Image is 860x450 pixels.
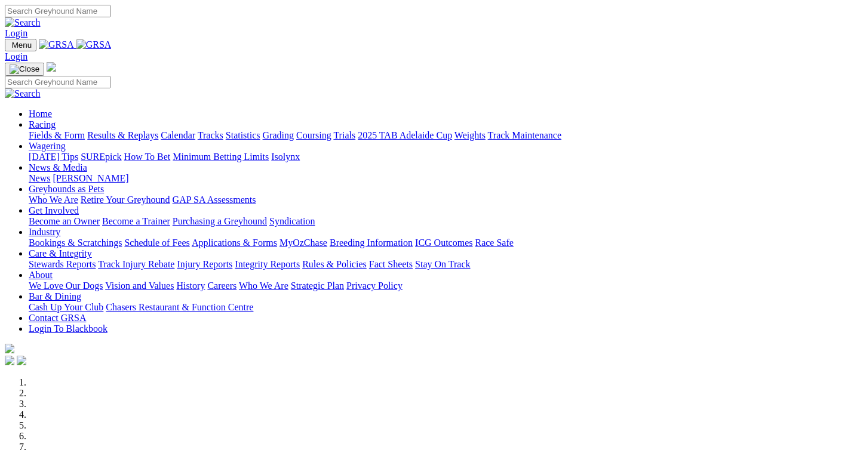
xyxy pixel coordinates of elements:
[330,238,413,248] a: Breeding Information
[173,216,267,226] a: Purchasing a Greyhound
[53,173,128,183] a: [PERSON_NAME]
[87,130,158,140] a: Results & Replays
[207,281,236,291] a: Careers
[454,130,486,140] a: Weights
[176,281,205,291] a: History
[5,344,14,353] img: logo-grsa-white.png
[173,152,269,162] a: Minimum Betting Limits
[29,259,96,269] a: Stewards Reports
[29,141,66,151] a: Wagering
[10,64,39,74] img: Close
[29,152,855,162] div: Wagering
[29,173,50,183] a: News
[291,281,344,291] a: Strategic Plan
[5,28,27,38] a: Login
[29,216,100,226] a: Become an Owner
[192,238,277,248] a: Applications & Forms
[235,259,300,269] a: Integrity Reports
[124,152,171,162] a: How To Bet
[369,259,413,269] a: Fact Sheets
[124,238,189,248] a: Schedule of Fees
[173,195,256,205] a: GAP SA Assessments
[198,130,223,140] a: Tracks
[29,270,53,280] a: About
[47,62,56,72] img: logo-grsa-white.png
[29,119,56,130] a: Racing
[81,195,170,205] a: Retire Your Greyhound
[29,259,855,270] div: Care & Integrity
[102,216,170,226] a: Become a Trainer
[29,291,81,301] a: Bar & Dining
[105,281,174,291] a: Vision and Values
[346,281,403,291] a: Privacy Policy
[296,130,331,140] a: Coursing
[5,356,14,365] img: facebook.svg
[5,17,41,28] img: Search
[12,41,32,50] span: Menu
[29,195,855,205] div: Greyhounds as Pets
[161,130,195,140] a: Calendar
[226,130,260,140] a: Statistics
[271,152,300,162] a: Isolynx
[415,238,472,248] a: ICG Outcomes
[269,216,315,226] a: Syndication
[239,281,288,291] a: Who We Are
[29,130,85,140] a: Fields & Form
[29,281,103,291] a: We Love Our Dogs
[5,5,110,17] input: Search
[29,302,103,312] a: Cash Up Your Club
[29,302,855,313] div: Bar & Dining
[29,323,107,334] a: Login To Blackbook
[5,76,110,88] input: Search
[29,130,855,141] div: Racing
[29,195,78,205] a: Who We Are
[29,173,855,184] div: News & Media
[263,130,294,140] a: Grading
[5,88,41,99] img: Search
[29,248,92,258] a: Care & Integrity
[106,302,253,312] a: Chasers Restaurant & Function Centre
[81,152,121,162] a: SUREpick
[333,130,355,140] a: Trials
[29,184,104,194] a: Greyhounds as Pets
[415,259,470,269] a: Stay On Track
[29,205,79,215] a: Get Involved
[475,238,513,248] a: Race Safe
[29,227,60,237] a: Industry
[29,238,855,248] div: Industry
[29,313,86,323] a: Contact GRSA
[29,238,122,248] a: Bookings & Scratchings
[29,281,855,291] div: About
[29,152,78,162] a: [DATE] Tips
[5,51,27,61] a: Login
[5,63,44,76] button: Toggle navigation
[5,39,36,51] button: Toggle navigation
[177,259,232,269] a: Injury Reports
[17,356,26,365] img: twitter.svg
[29,162,87,172] a: News & Media
[279,238,327,248] a: MyOzChase
[302,259,367,269] a: Rules & Policies
[29,216,855,227] div: Get Involved
[29,109,52,119] a: Home
[488,130,561,140] a: Track Maintenance
[39,39,74,50] img: GRSA
[76,39,112,50] img: GRSA
[358,130,452,140] a: 2025 TAB Adelaide Cup
[98,259,174,269] a: Track Injury Rebate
